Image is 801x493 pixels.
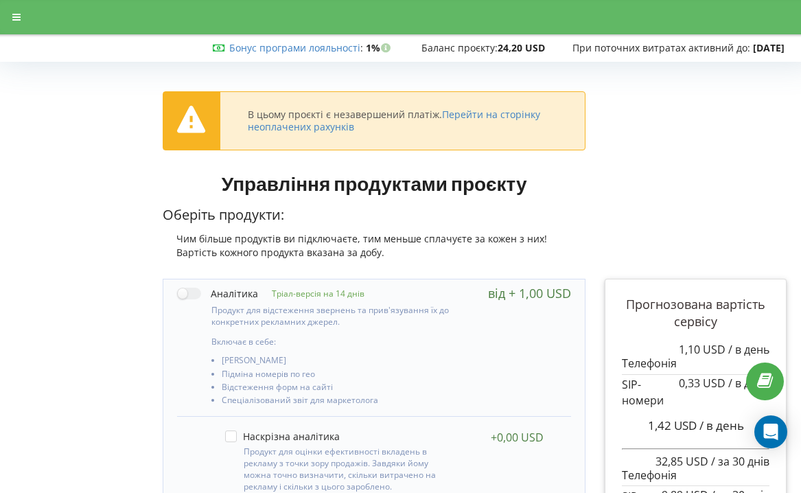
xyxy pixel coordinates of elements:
[491,431,544,444] div: +0,00 USD
[622,343,769,371] p: Телефонія
[753,41,785,54] strong: [DATE]
[622,455,769,483] p: Телефонія
[163,205,585,225] p: Оберіть продукти:
[222,382,453,395] li: Відстеження форм на сайті
[648,417,697,433] span: 1,42 USD
[679,376,725,391] span: 0,33 USD
[728,376,769,391] span: / в день
[211,336,453,347] p: Включає в себе:
[163,232,585,246] div: Чим більше продуктів ви підключаєте, тим меньше сплачуєте за кожен з них!
[244,446,448,493] p: Продукт для оцінки ефективності вкладень в рекламу з точки зору продажів. Завдяки йому можна точн...
[754,415,787,448] div: Open Intercom Messenger
[622,377,769,409] p: SIP-номери
[177,286,258,301] label: Аналітика
[229,41,363,54] span: :
[163,171,585,196] h1: Управління продуктами проєкту
[222,395,453,409] li: Спеціалізований звіт для маркетолога
[421,41,498,54] span: Баланс проєкту:
[248,108,557,133] div: В цьому проєкті є незавершений платіж.
[211,304,453,328] p: Продукт для відстеження звернень та прив'язування їх до конкретних рекламних джерел.
[655,454,708,469] span: 32,85 USD
[622,296,769,331] p: Прогнозована вартість сервісу
[225,431,340,442] label: Наскрізна аналітика
[728,342,769,357] span: / в день
[258,288,364,299] p: Тріал-версія на 14 днів
[711,454,769,469] span: / за 30 днів
[163,246,585,260] div: Вартість кожного продукта вказана за добу.
[222,356,453,369] li: [PERSON_NAME]
[498,41,545,54] strong: 24,20 USD
[679,342,725,357] span: 1,10 USD
[229,41,360,54] a: Бонус програми лояльності
[222,369,453,382] li: Підміна номерів по гео
[248,108,540,133] a: Перейти на сторінку неоплачених рахунків
[366,41,394,54] strong: 1%
[572,41,750,54] span: При поточних витратах активний до:
[699,417,744,433] span: / в день
[488,286,571,300] div: від + 1,00 USD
